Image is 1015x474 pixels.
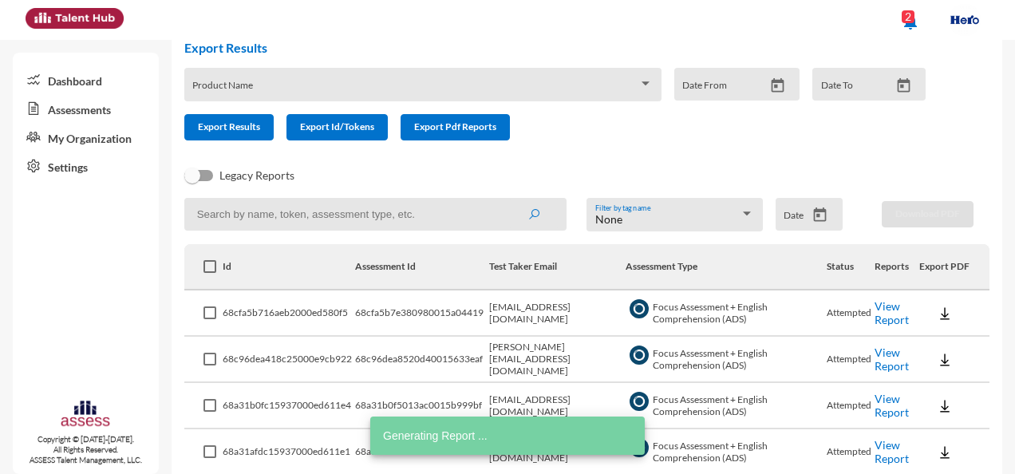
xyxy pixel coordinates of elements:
[223,337,355,383] td: 68c96dea418c25000e9cb922
[13,152,159,180] a: Settings
[60,399,111,431] img: assesscompany-logo.png
[882,201,974,227] button: Download PDF
[13,123,159,152] a: My Organization
[355,290,489,337] td: 68cfa5b7e380980015a04419
[827,244,875,290] th: Status
[626,383,827,429] td: Focus Assessment + English Comprehension (ADS)
[286,114,388,140] button: Export Id/Tokens
[414,120,496,132] span: Export Pdf Reports
[595,212,622,226] span: None
[806,207,834,223] button: Open calendar
[895,207,960,219] span: Download PDF
[626,337,827,383] td: Focus Assessment + English Comprehension (ADS)
[355,244,489,290] th: Assessment Id
[13,65,159,94] a: Dashboard
[383,428,488,444] span: Generating Report ...
[355,337,489,383] td: 68c96dea8520d40015633eaf
[489,244,626,290] th: Test Taker Email
[300,120,374,132] span: Export Id/Tokens
[223,383,355,429] td: 68a31b0fc15937000ed611e4
[827,383,875,429] td: Attempted
[919,244,989,290] th: Export PDF
[901,12,920,31] mat-icon: notifications
[489,337,626,383] td: [PERSON_NAME][EMAIL_ADDRESS][DOMAIN_NAME]
[223,290,355,337] td: 68cfa5b716aeb2000ed580f5
[875,392,909,419] a: View Report
[13,94,159,123] a: Assessments
[184,114,274,140] button: Export Results
[13,434,159,465] p: Copyright © [DATE]-[DATE]. All Rights Reserved. ASSESS Talent Management, LLC.
[875,244,919,290] th: Reports
[890,77,918,94] button: Open calendar
[875,346,909,373] a: View Report
[401,114,510,140] button: Export Pdf Reports
[223,244,355,290] th: Id
[764,77,792,94] button: Open calendar
[827,337,875,383] td: Attempted
[626,290,827,337] td: Focus Assessment + English Comprehension (ADS)
[875,438,909,465] a: View Report
[184,198,567,231] input: Search by name, token, assessment type, etc.
[355,383,489,429] td: 68a31b0f5013ac0015b999bf
[219,166,294,185] span: Legacy Reports
[626,244,827,290] th: Assessment Type
[902,10,914,23] div: 2
[198,120,260,132] span: Export Results
[184,40,938,55] h2: Export Results
[827,290,875,337] td: Attempted
[489,290,626,337] td: [EMAIL_ADDRESS][DOMAIN_NAME]
[875,299,909,326] a: View Report
[489,383,626,429] td: [EMAIL_ADDRESS][DOMAIN_NAME]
